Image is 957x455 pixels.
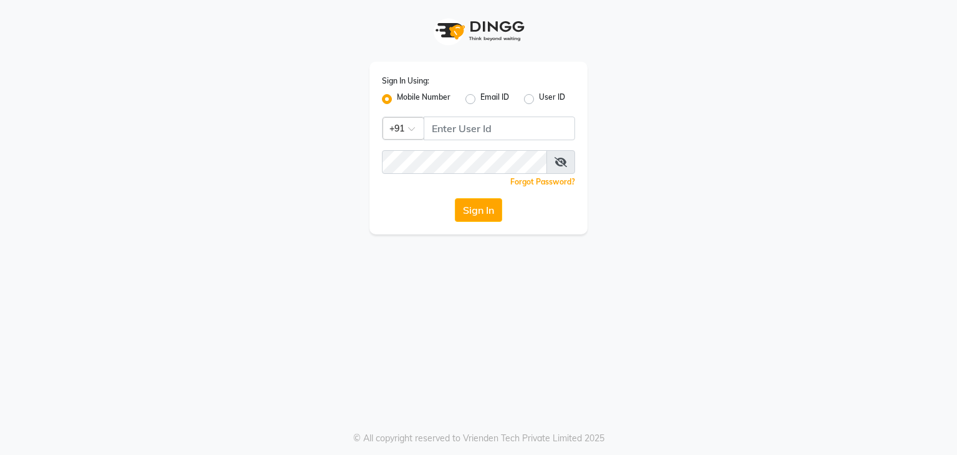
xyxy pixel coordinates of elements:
[510,177,575,186] a: Forgot Password?
[455,198,502,222] button: Sign In
[480,92,509,107] label: Email ID
[382,75,429,87] label: Sign In Using:
[382,150,547,174] input: Username
[397,92,450,107] label: Mobile Number
[539,92,565,107] label: User ID
[429,12,528,49] img: logo1.svg
[424,117,575,140] input: Username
